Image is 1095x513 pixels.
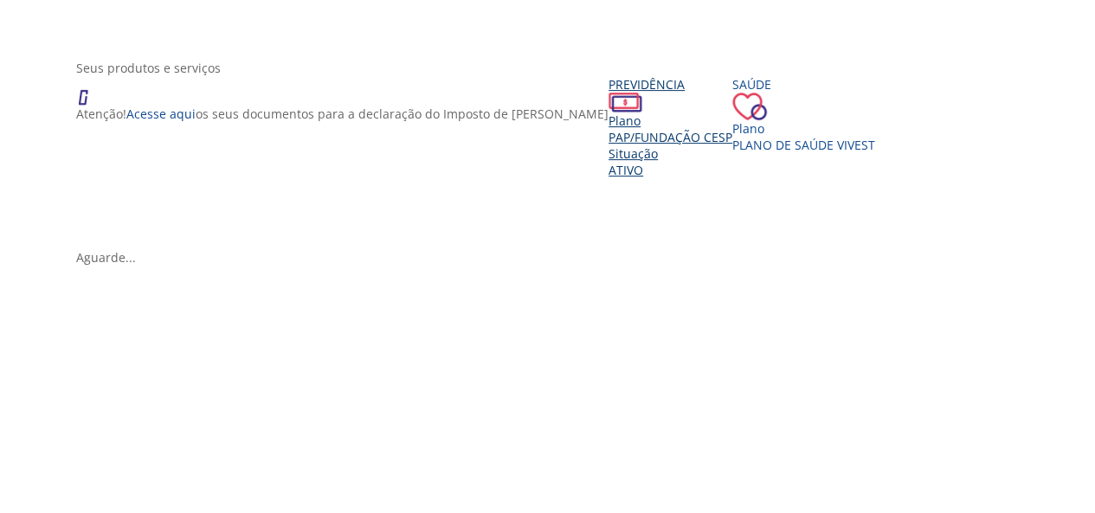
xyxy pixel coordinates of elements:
p: Atenção! os seus documentos para a declaração do Imposto de [PERSON_NAME] [76,106,609,122]
div: Plano [732,120,875,137]
span: PAP/Fundação CESP [609,129,732,145]
img: ico_atencao.png [76,76,106,106]
div: Saúde [732,76,875,93]
a: Previdência PlanoPAP/Fundação CESP SituaçãoAtivo [609,76,732,178]
section: <span lang="en" dir="ltr">ProdutosCard</span> [76,60,1032,266]
div: Aguarde... [76,249,1032,266]
a: Saúde PlanoPlano de Saúde VIVEST [732,76,875,153]
a: Acesse aqui [126,106,196,122]
span: Plano de Saúde VIVEST [732,137,875,153]
div: Situação [609,145,732,162]
div: Plano [609,112,732,129]
img: ico_coracao.png [732,93,767,120]
span: Ativo [609,162,643,178]
div: Seus produtos e serviços [76,60,1032,76]
div: Previdência [609,76,732,93]
img: ico_dinheiro.png [609,93,642,112]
